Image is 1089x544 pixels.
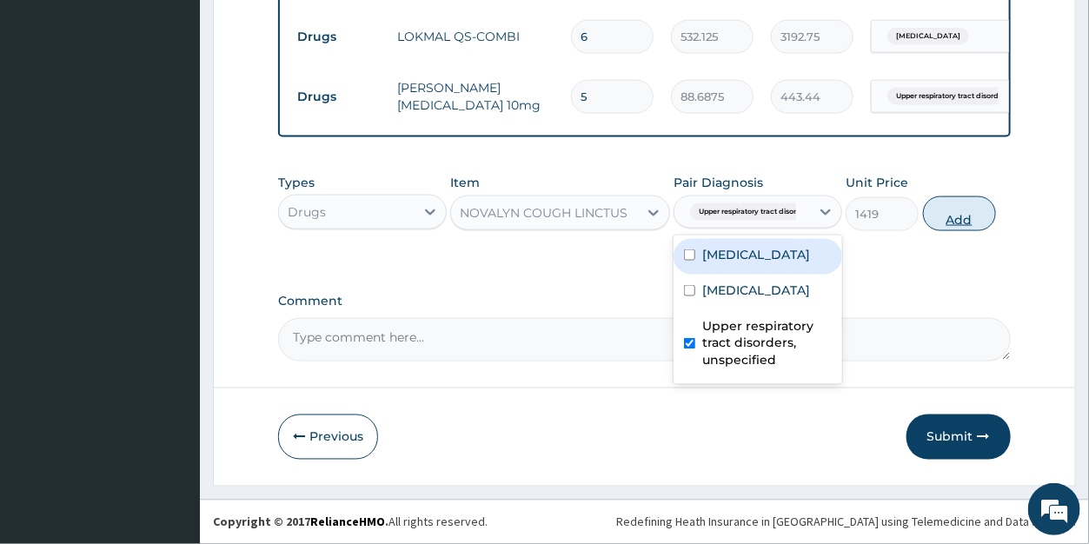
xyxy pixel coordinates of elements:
[702,246,810,263] label: [MEDICAL_DATA]
[388,19,562,54] td: LOKMAL QS-COMBI
[690,203,815,221] span: Upper respiratory tract disord...
[846,174,908,191] label: Unit Price
[213,514,388,530] strong: Copyright © 2017 .
[285,9,327,50] div: Minimize live chat window
[288,203,326,221] div: Drugs
[702,282,810,299] label: [MEDICAL_DATA]
[616,514,1076,531] div: Redefining Heath Insurance in [GEOGRAPHIC_DATA] using Telemedicine and Data Science!
[278,294,1010,308] label: Comment
[388,70,562,123] td: [PERSON_NAME][MEDICAL_DATA] 10mg
[702,317,832,369] label: Upper respiratory tract disorders, unspecified
[460,204,628,222] div: NOVALYN COUGH LINCTUS
[887,28,969,45] span: [MEDICAL_DATA]
[289,81,388,113] td: Drugs
[278,415,378,460] button: Previous
[101,162,240,337] span: We're online!
[278,176,315,190] label: Types
[289,21,388,53] td: Drugs
[887,88,1013,105] span: Upper respiratory tract disord...
[32,87,70,130] img: d_794563401_company_1708531726252_794563401
[9,361,331,421] textarea: Type your message and hit 'Enter'
[906,415,1011,460] button: Submit
[674,174,763,191] label: Pair Diagnosis
[923,196,996,231] button: Add
[310,514,385,530] a: RelianceHMO
[90,97,292,120] div: Chat with us now
[200,500,1089,544] footer: All rights reserved.
[450,174,480,191] label: Item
